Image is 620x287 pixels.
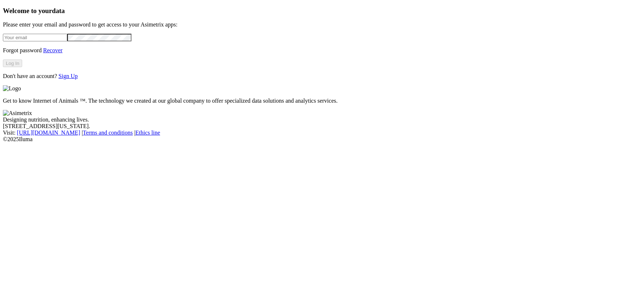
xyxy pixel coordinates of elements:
a: [URL][DOMAIN_NAME] [17,130,80,136]
p: Please enter your email and password to get access to your Asimetrix apps: [3,21,617,28]
span: data [52,7,65,15]
p: Get to know Internet of Animals ™. The technology we created at our global company to offer speci... [3,98,617,104]
button: Log In [3,60,22,67]
div: © 2025 Iluma [3,136,617,143]
a: Recover [43,47,62,53]
img: Logo [3,85,21,92]
a: Ethics line [135,130,160,136]
div: Visit : | | [3,130,617,136]
a: Terms and conditions [83,130,133,136]
input: Your email [3,34,67,41]
img: Asimetrix [3,110,32,116]
div: [STREET_ADDRESS][US_STATE]. [3,123,617,130]
a: Sign Up [58,73,78,79]
h3: Welcome to your [3,7,617,15]
div: Designing nutrition, enhancing lives. [3,116,617,123]
p: Don't have an account? [3,73,617,79]
p: Forgot password [3,47,617,54]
